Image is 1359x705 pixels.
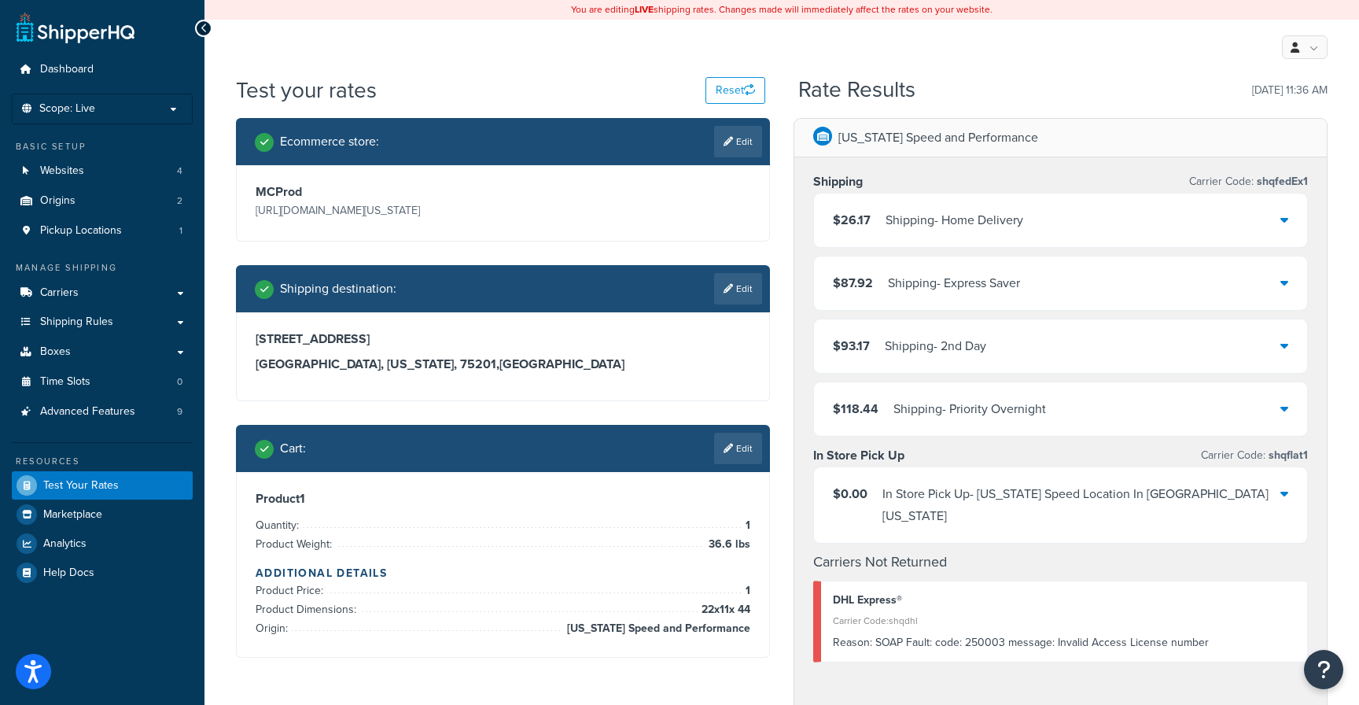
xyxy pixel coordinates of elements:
a: Advanced Features9 [12,397,193,426]
span: Websites [40,164,84,178]
span: 1 [742,581,750,600]
span: $87.92 [833,274,873,292]
span: Product Dimensions: [256,601,360,618]
span: Time Slots [40,375,90,389]
div: Shipping - Express Saver [888,272,1020,294]
span: Product Price: [256,582,327,599]
button: Reset [705,77,765,104]
a: Edit [714,126,762,157]
span: shqfedEx1 [1254,173,1308,190]
div: Carrier Code: shqdhl [833,610,1295,632]
div: Manage Shipping [12,261,193,275]
h1: Test your rates [236,75,377,105]
span: Pickup Locations [40,224,122,238]
p: Carrier Code: [1201,445,1308,467]
span: Product Weight: [256,536,336,552]
span: Test Your Rates [43,479,119,493]
div: SOAP Fault: code: 250003 message: Invalid Access License number [833,632,1295,654]
b: LIVE [635,2,654,17]
span: Origins [40,194,75,208]
span: Advanced Features [40,405,135,419]
a: Time Slots0 [12,367,193,397]
span: $0.00 [833,485,867,503]
a: Shipping Rules [12,308,193,337]
a: Test Your Rates [12,471,193,500]
a: Carriers [12,279,193,308]
div: Resources [12,455,193,468]
a: Origins2 [12,186,193,216]
span: 2 [177,194,182,208]
div: Shipping - Priority Overnight [893,398,1046,420]
div: DHL Express® [833,589,1295,611]
span: Dashboard [40,63,94,76]
span: 4 [177,164,182,178]
div: Shipping - 2nd Day [885,335,986,357]
a: Marketplace [12,500,193,529]
li: Time Slots [12,367,193,397]
a: Pickup Locations1 [12,216,193,245]
h3: [GEOGRAPHIC_DATA], [US_STATE], 75201 , [GEOGRAPHIC_DATA] [256,356,750,372]
li: Pickup Locations [12,216,193,245]
h2: Rate Results [798,78,915,102]
span: $118.44 [833,400,878,418]
a: Help Docs [12,559,193,587]
h2: Shipping destination : [280,282,396,296]
a: Boxes [12,338,193,367]
span: Marketplace [43,508,102,522]
li: Websites [12,157,193,186]
span: 1 [742,516,750,535]
span: Shipping Rules [40,316,113,329]
h3: Shipping [813,174,863,190]
div: In Store Pick Up - [US_STATE] Speed Location In [GEOGRAPHIC_DATA] [US_STATE] [882,483,1280,527]
li: Advanced Features [12,397,193,426]
h2: Cart : [280,441,306,456]
span: Analytics [43,537,87,551]
span: shqflat1 [1265,447,1308,463]
button: Open Resource Center [1304,650,1343,689]
p: [US_STATE] Speed and Performance [838,127,1038,149]
a: Dashboard [12,55,193,84]
a: Edit [714,433,762,464]
p: Carrier Code: [1189,171,1308,193]
h3: In Store Pick Up [813,448,904,463]
div: Basic Setup [12,140,193,153]
span: Help Docs [43,567,94,580]
span: [US_STATE] Speed and Performance [563,619,750,638]
div: Shipping - Home Delivery [886,209,1023,231]
span: Boxes [40,345,71,359]
span: Scope: Live [39,102,95,116]
span: 0 [177,375,182,389]
a: Analytics [12,530,193,558]
span: $93.17 [833,337,870,355]
h3: [STREET_ADDRESS] [256,331,750,347]
h2: Ecommerce store : [280,135,379,149]
h4: Additional Details [256,565,750,581]
span: 22 x 11 x 44 [698,600,750,619]
span: 36.6 lbs [705,535,750,554]
a: Edit [714,273,762,305]
span: Origin: [256,620,292,637]
h3: MCProd [256,184,499,200]
span: Reason: [833,634,872,651]
h3: Product 1 [256,491,750,507]
span: 9 [177,405,182,419]
p: [DATE] 11:36 AM [1252,79,1328,102]
span: Carriers [40,286,79,300]
span: 1 [179,224,182,238]
li: Origins [12,186,193,216]
a: Websites4 [12,157,193,186]
span: Quantity: [256,517,303,533]
p: [URL][DOMAIN_NAME][US_STATE] [256,200,499,222]
span: $26.17 [833,211,871,229]
h4: Carriers Not Returned [813,552,1308,573]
